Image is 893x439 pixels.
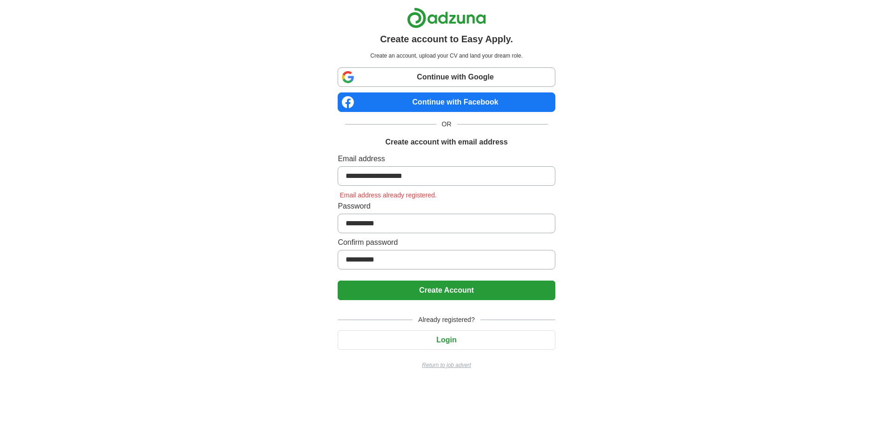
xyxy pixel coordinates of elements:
label: Password [338,201,555,212]
span: Email address already registered. [338,191,439,199]
a: Continue with Facebook [338,92,555,112]
a: Continue with Google [338,67,555,87]
label: Email address [338,153,555,164]
p: Create an account, upload your CV and land your dream role. [340,52,553,60]
a: Login [338,336,555,344]
button: Login [338,330,555,350]
a: Return to job advert [338,361,555,369]
button: Create Account [338,281,555,300]
h1: Create account to Easy Apply. [380,32,513,46]
span: OR [436,119,457,129]
span: Already registered? [413,315,480,325]
img: Adzuna logo [407,7,486,28]
h1: Create account with email address [385,137,507,148]
label: Confirm password [338,237,555,248]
